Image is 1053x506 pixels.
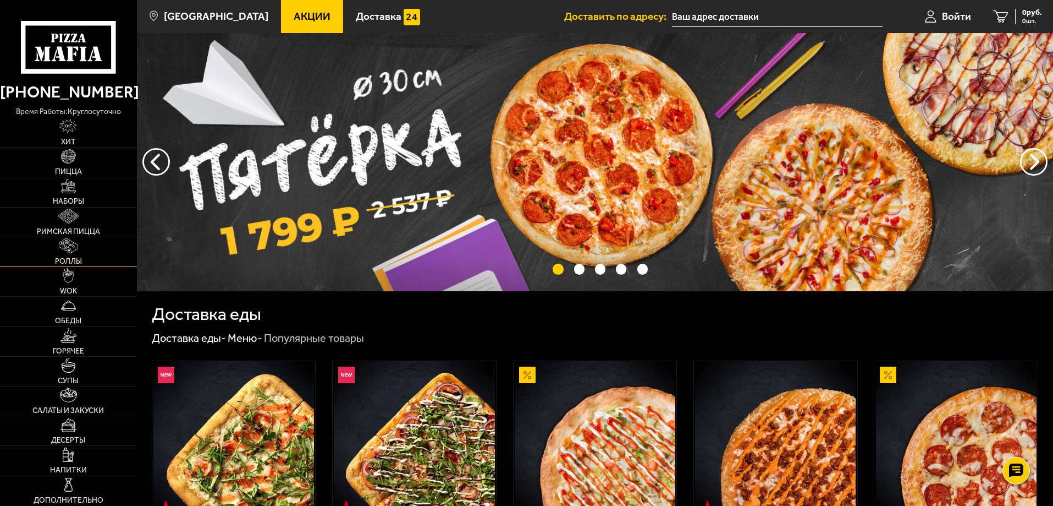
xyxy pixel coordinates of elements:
[356,11,401,21] span: Доставка
[1020,148,1048,176] button: предыдущий
[228,331,262,345] a: Меню-
[142,148,170,176] button: следующий
[574,264,585,274] button: точки переключения
[60,287,77,295] span: WOK
[164,11,268,21] span: [GEOGRAPHIC_DATA]
[1022,18,1042,24] span: 0 шт.
[519,367,536,383] img: Акционный
[34,497,103,504] span: Дополнительно
[152,306,261,323] h1: Доставка еды
[564,11,672,21] span: Доставить по адресу:
[338,367,355,383] img: Новинка
[1022,9,1042,17] span: 0 руб.
[50,466,87,474] span: Напитки
[595,264,605,274] button: точки переключения
[264,331,364,346] div: Популярные товары
[942,11,971,21] span: Войти
[880,367,896,383] img: Акционный
[294,11,330,21] span: Акции
[672,7,883,27] input: Ваш адрес доставки
[51,437,85,444] span: Десерты
[53,198,84,205] span: Наборы
[37,228,100,236] span: Римская пицца
[404,9,420,25] img: 15daf4d41897b9f0e9f617042186c801.svg
[53,347,84,355] span: Горячее
[637,264,648,274] button: точки переключения
[32,407,104,415] span: Салаты и закуски
[158,367,174,383] img: Новинка
[61,138,76,146] span: Хит
[55,258,82,265] span: Роллы
[58,377,79,385] span: Супы
[152,331,226,345] a: Доставка еды-
[616,264,626,274] button: точки переключения
[55,168,82,176] span: Пицца
[553,264,563,274] button: точки переключения
[55,317,81,325] span: Обеды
